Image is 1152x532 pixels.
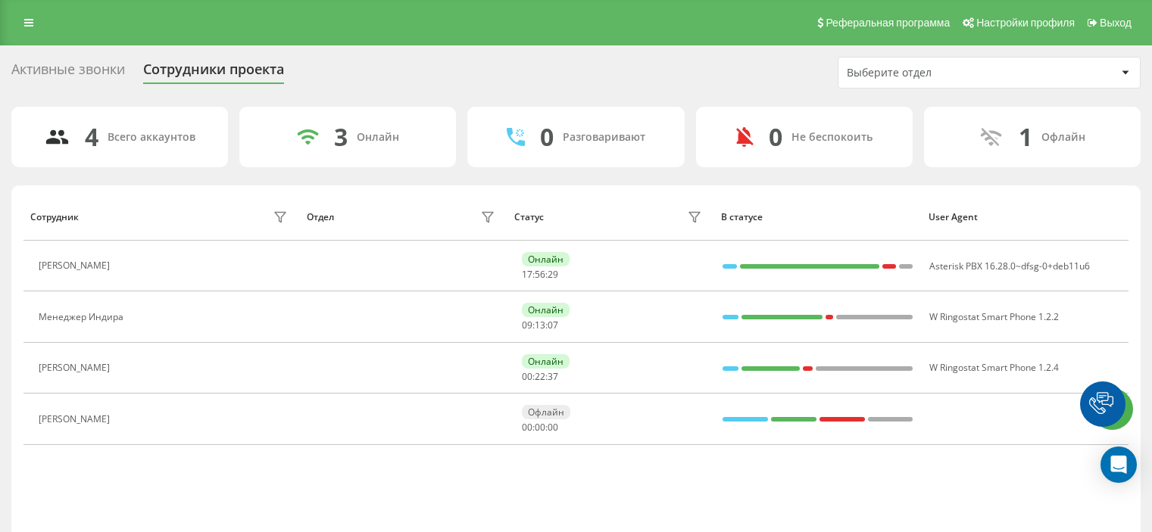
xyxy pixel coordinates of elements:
span: W Ringostat Smart Phone 1.2.2 [929,310,1059,323]
div: Онлайн [522,303,570,317]
span: Настройки профиля [976,17,1075,29]
div: : : [522,320,558,331]
div: : : [522,269,558,280]
span: 29 [548,268,558,281]
span: 56 [535,268,545,281]
div: [PERSON_NAME] [39,362,114,373]
div: Офлайн [1041,131,1085,144]
span: Asterisk PBX 16.28.0~dfsg-0+deb11u6 [929,260,1090,272]
div: : : [522,372,558,382]
div: Выберите отдел [847,67,1028,79]
div: Менеджер Индира [39,312,127,322]
div: [PERSON_NAME] [39,260,114,271]
span: 00 [522,370,532,383]
div: Сотрудник [30,212,79,222]
span: 00 [535,421,545,434]
div: Отдел [307,212,334,222]
div: Всего аккаунтов [108,131,195,144]
div: 0 [769,123,782,151]
div: Активные звонки [11,61,125,85]
span: 09 [522,319,532,331]
div: Статус [514,212,544,222]
div: Онлайн [522,252,570,266]
span: Выход [1100,17,1132,29]
div: [PERSON_NAME] [39,414,114,425]
span: 37 [548,370,558,383]
div: Онлайн [522,354,570,369]
span: 00 [548,421,558,434]
span: 07 [548,319,558,331]
div: Онлайн [357,131,399,144]
div: 4 [85,123,98,151]
span: 22 [535,370,545,383]
div: User Agent [929,212,1122,222]
div: 1 [1019,123,1032,151]
div: 3 [334,123,348,151]
div: Сотрудники проекта [143,61,284,85]
div: Не беспокоить [791,131,873,144]
span: 00 [522,421,532,434]
span: Реферальная программа [826,17,950,29]
div: Офлайн [522,405,570,419]
div: В статусе [721,212,914,222]
div: Разговаривают [563,131,645,144]
div: Open Intercom Messenger [1100,446,1137,483]
span: 13 [535,319,545,331]
div: : : [522,422,558,433]
div: 0 [540,123,554,151]
span: 17 [522,268,532,281]
span: W Ringostat Smart Phone 1.2.4 [929,361,1059,374]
